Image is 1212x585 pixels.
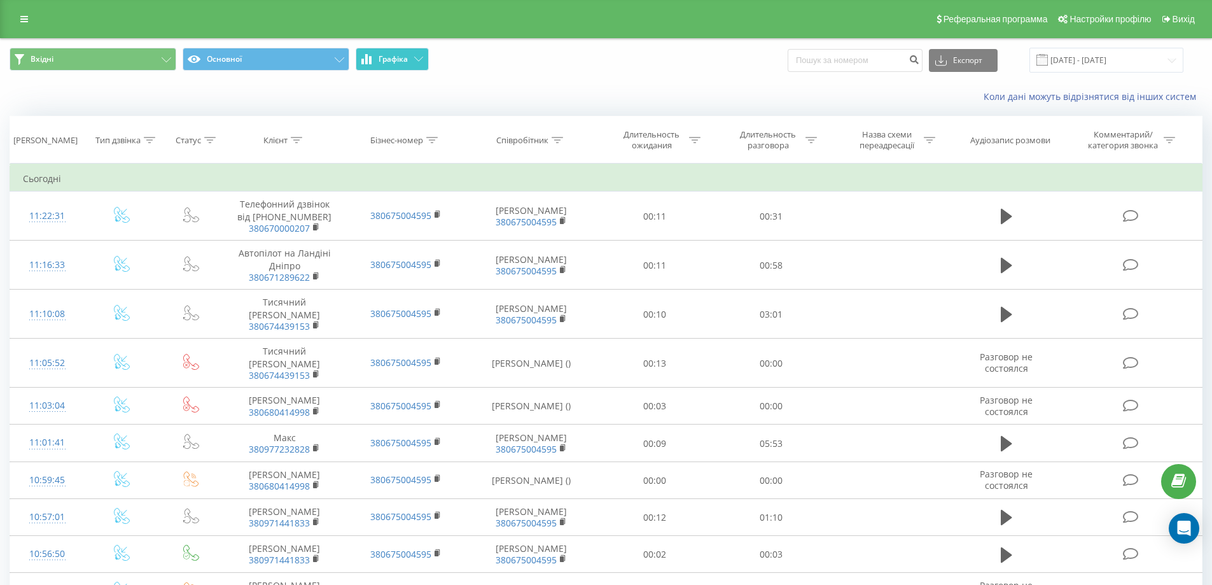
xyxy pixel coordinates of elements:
font: [PERSON_NAME] () [492,400,571,412]
a: 380675004595 [370,209,431,222]
a: 380675004595 [496,265,557,277]
font: 00:03 [643,400,666,412]
a: 380675004595 [496,554,557,566]
font: 11:16:33 [29,258,65,271]
font: 11:03:04 [29,399,65,411]
font: 380674439153 [249,369,310,381]
font: Тисячний [PERSON_NAME] [249,345,320,370]
font: 00:11 [643,259,666,271]
a: 380671289622 [249,271,310,283]
font: 380977232828 [249,443,310,455]
font: Тисячний [PERSON_NAME] [249,296,320,321]
font: Разговор не состоялся [980,394,1033,418]
font: 10:59:45 [29,474,65,486]
a: 380675004595 [370,548,431,560]
font: 00:11 [643,210,666,222]
font: 00:02 [643,548,666,560]
font: [PERSON_NAME] () [492,357,571,369]
font: 10:57:01 [29,511,65,523]
font: Разговор не состоялся [980,351,1033,374]
font: [PERSON_NAME] [249,505,320,518]
button: Графіка [356,48,429,71]
font: 00:10 [643,308,666,320]
font: Тип дзвінка [95,134,141,146]
font: 00:00 [760,474,783,486]
font: 11:10:08 [29,307,65,320]
font: 11:05:52 [29,356,65,369]
a: 380670000207 [249,222,310,234]
a: 380675004595 [496,314,557,326]
a: 380675004595 [370,356,431,369]
font: Макс [274,432,296,444]
div: Відкрити Intercom Messenger [1169,513,1199,544]
button: Основної [183,48,349,71]
font: Графіка [379,53,408,64]
font: Длительность ожидания [623,129,679,151]
font: 11:01:41 [29,436,65,448]
font: Комментарий/категория звонка [1088,129,1158,151]
font: Вихід [1173,14,1195,24]
a: 380675004595 [370,258,431,271]
font: [PERSON_NAME] [249,395,320,407]
font: [PERSON_NAME] [249,542,320,554]
font: [PERSON_NAME] [496,204,567,216]
font: Коли дані можуть відрізнятися від інших систем [984,90,1196,102]
font: Клієнт [263,134,288,146]
a: 380971441833 [249,554,310,566]
a: 380675004595 [370,474,431,486]
font: 11:22:31 [29,209,65,222]
font: 380971441833 [249,517,310,529]
font: Телефонний дзвінок від [PHONE_NUMBER] [237,198,331,223]
a: 380680414998 [249,406,310,418]
input: Пошук за номером [788,49,923,72]
a: Коли дані можуть відрізнятися від інших систем [984,90,1202,102]
font: [PERSON_NAME] [496,302,567,314]
font: Співробітник [496,134,548,146]
font: [PERSON_NAME] () [492,474,571,486]
font: [PERSON_NAME] [496,253,567,265]
font: Сьогодні [23,173,61,185]
button: Вхідні [10,48,176,71]
font: Вхідні [31,53,53,64]
font: 00:03 [760,548,783,560]
a: 380675004595 [370,307,431,320]
button: Експорт [929,49,998,72]
a: 380675004595 [370,511,431,523]
a: 380675004595 [370,437,431,449]
font: 01:10 [760,511,783,523]
font: Реферальная программа [944,14,1048,24]
font: 00:00 [760,400,783,412]
font: Експорт [953,55,982,66]
font: Разговор не состоялся [980,468,1033,491]
a: 380675004595 [496,216,557,228]
a: 380674439153 [249,320,310,332]
font: 00:00 [760,357,783,369]
a: 380675004595 [496,443,557,455]
a: 380675004595 [496,517,557,529]
font: Бізнес-номер [370,134,423,146]
font: 00:58 [760,259,783,271]
font: Статус [176,134,201,146]
font: 380675004595 [370,400,431,412]
font: 00:12 [643,511,666,523]
font: 00:13 [643,357,666,369]
font: [PERSON_NAME] [496,505,567,518]
font: 05:53 [760,437,783,449]
font: 03:01 [760,308,783,320]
